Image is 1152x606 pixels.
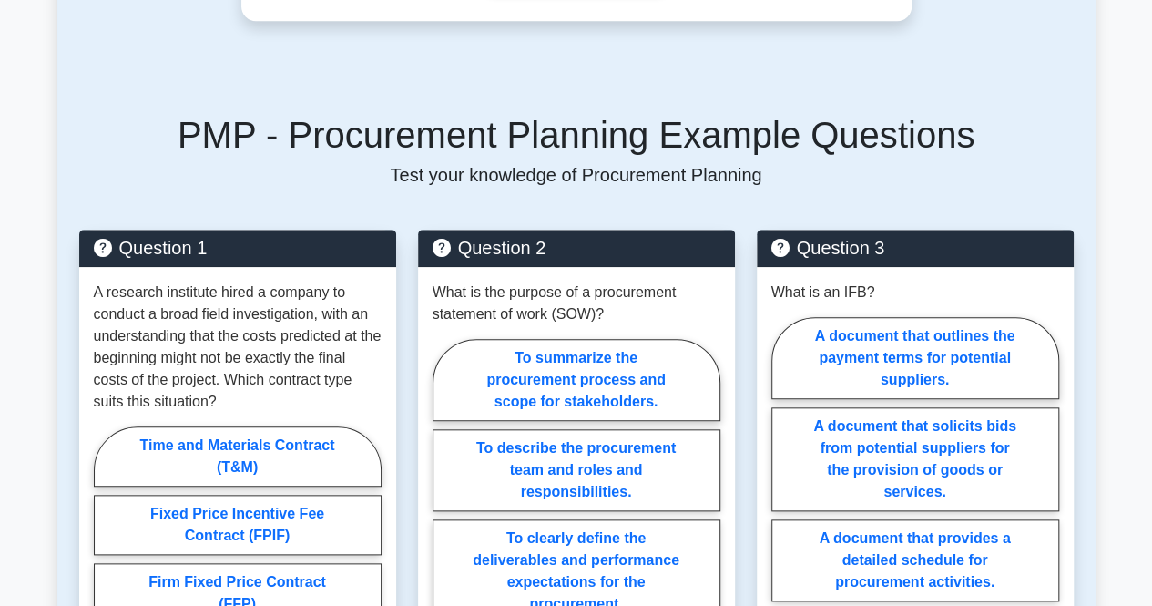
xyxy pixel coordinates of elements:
p: A research institute hired a company to conduct a broad field investigation, with an understandin... [94,282,382,413]
h5: Question 3 [771,237,1059,259]
h5: Question 1 [94,237,382,259]
p: What is the purpose of a procurement statement of work (SOW)? [433,282,720,325]
p: Test your knowledge of Procurement Planning [79,164,1074,186]
label: To summarize the procurement process and scope for stakeholders. [433,339,720,421]
label: A document that outlines the payment terms for potential suppliers. [771,317,1059,399]
p: What is an IFB? [771,282,875,303]
label: Fixed Price Incentive Fee Contract (FPIF) [94,495,382,555]
label: To describe the procurement team and roles and responsibilities. [433,429,720,511]
h5: PMP - Procurement Planning Example Questions [79,113,1074,157]
label: A document that provides a detailed schedule for procurement activities. [771,519,1059,601]
h5: Question 2 [433,237,720,259]
label: Time and Materials Contract (T&M) [94,426,382,487]
label: A document that solicits bids from potential suppliers for the provision of goods or services. [771,407,1059,511]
